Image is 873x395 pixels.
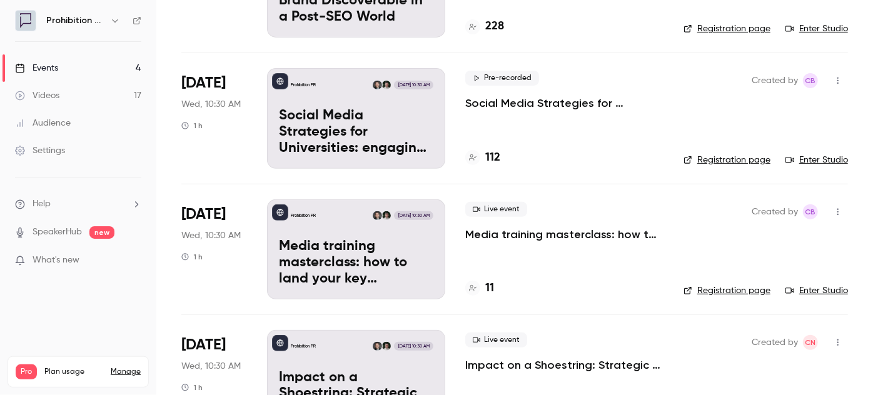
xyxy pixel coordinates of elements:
span: Pro [16,364,37,379]
p: Social Media Strategies for Universities: engaging the new student cohort [279,108,433,156]
p: Media training masterclass: how to land your key messages in a digital-first world [279,239,433,287]
img: Chris Norton [373,211,381,220]
a: Registration page [684,22,770,35]
span: Wed, 10:30 AM [181,360,241,372]
a: Media training masterclass: how to land your key messages in a digital-first worldProhibition PRW... [267,199,445,299]
div: Events [15,62,58,74]
span: new [89,226,114,239]
div: Settings [15,144,65,157]
span: Claire Beaumont [803,73,818,88]
a: Manage [111,367,141,377]
div: Videos [15,89,59,102]
span: [DATE] 10:30 AM [394,81,433,89]
a: 112 [465,149,500,166]
p: Prohibition PR [291,343,316,349]
p: Prohibition PR [291,212,316,219]
img: Chris Norton [373,342,381,351]
span: [DATE] 10:30 AM [394,211,433,220]
p: Prohibition PR [291,82,316,88]
span: Wed, 10:30 AM [181,98,241,111]
div: 1 h [181,382,203,392]
span: Plan usage [44,367,103,377]
span: Wed, 10:30 AM [181,229,241,242]
a: Registration page [684,284,770,297]
span: Created by [752,335,798,350]
img: Will Ockenden [382,81,391,89]
span: Live event [465,202,527,217]
img: Will Ockenden [382,342,391,351]
span: [DATE] [181,335,226,355]
h6: Prohibition PR [46,14,105,27]
span: [DATE] [181,204,226,224]
a: Social Media Strategies for Universities: engaging the new student cohortProhibition PRWill Ocken... [267,68,445,168]
div: 1 h [181,252,203,262]
span: Chris Norton [803,335,818,350]
a: SpeakerHub [33,226,82,239]
span: CB [805,73,816,88]
img: Will Ockenden [382,211,391,220]
div: 1 h [181,121,203,131]
span: CB [805,204,816,219]
div: Audience [15,117,71,129]
span: CN [805,335,816,350]
span: Claire Beaumont [803,204,818,219]
li: help-dropdown-opener [15,197,141,211]
img: Chris Norton [373,81,381,89]
span: Created by [752,73,798,88]
a: Impact on a Shoestring: Strategic PR Masterclass for Charity Comms Teams [465,357,664,372]
a: Enter Studio [785,22,848,35]
span: Live event [465,332,527,347]
h4: 228 [485,18,504,35]
a: 11 [465,280,494,297]
span: [DATE] 10:30 AM [394,342,433,351]
a: Social Media Strategies for Universities: engaging the new student cohort [465,96,664,111]
div: Sep 24 Wed, 10:30 AM (Europe/London) [181,68,247,168]
span: [DATE] [181,73,226,93]
a: Registration page [684,154,770,166]
span: What's new [33,254,79,267]
a: Media training masterclass: how to land your key messages in a digital-first world [465,227,664,242]
img: Prohibition PR [16,11,36,31]
span: Help [33,197,51,211]
span: Created by [752,204,798,219]
h4: 11 [485,280,494,297]
div: Oct 8 Wed, 10:30 AM (Europe/London) [181,199,247,299]
a: Enter Studio [785,284,848,297]
a: 228 [465,18,504,35]
a: Enter Studio [785,154,848,166]
h4: 112 [485,149,500,166]
span: Pre-recorded [465,71,539,86]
